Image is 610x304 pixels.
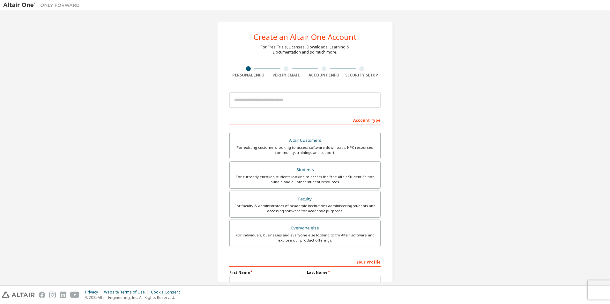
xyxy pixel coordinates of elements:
div: Account Info [305,73,343,78]
div: Website Terms of Use [104,290,151,295]
div: Verify Email [267,73,305,78]
label: First Name [229,270,303,275]
div: Account Type [229,115,381,125]
img: youtube.svg [70,292,79,298]
img: instagram.svg [49,292,56,298]
div: For individuals, businesses and everyone else looking to try Altair software and explore our prod... [234,233,376,243]
img: facebook.svg [39,292,45,298]
label: Last Name [307,270,381,275]
div: Students [234,165,376,174]
div: Faculty [234,195,376,204]
div: Security Setup [343,73,381,78]
div: Create an Altair One Account [254,33,357,41]
div: Everyone else [234,224,376,233]
div: Altair Customers [234,136,376,145]
div: For existing customers looking to access software downloads, HPC resources, community, trainings ... [234,145,376,155]
div: Privacy [85,290,104,295]
div: For currently enrolled students looking to access the free Altair Student Edition bundle and all ... [234,174,376,185]
div: Personal Info [229,73,267,78]
div: Your Profile [229,257,381,267]
img: linkedin.svg [60,292,66,298]
img: Altair One [3,2,83,8]
div: For Free Trials, Licenses, Downloads, Learning & Documentation and so much more. [261,45,349,55]
div: Cookie Consent [151,290,184,295]
div: For faculty & administrators of academic institutions administering students and accessing softwa... [234,203,376,214]
p: © 2025 Altair Engineering, Inc. All Rights Reserved. [85,295,184,300]
img: altair_logo.svg [2,292,35,298]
